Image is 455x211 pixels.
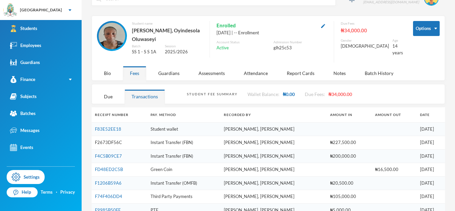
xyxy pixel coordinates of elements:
[147,107,221,122] th: Pay. Method
[147,190,221,204] td: Third Party Payments
[328,91,352,97] span: ₦34,000.00
[358,66,400,80] div: Batch History
[147,136,221,150] td: Instant Transfer (FBN)
[4,4,17,17] img: logo
[372,163,417,177] td: ₦16,500.00
[280,66,321,80] div: Report Cards
[95,140,122,145] a: F2673DF56C
[327,190,372,204] td: ₦105,000.00
[417,107,445,122] th: Date
[99,23,125,49] img: STUDENT
[327,107,372,122] th: Amount In
[221,163,327,177] td: [PERSON_NAME], [PERSON_NAME]
[95,126,121,132] a: F83E52EE18
[95,180,122,186] a: F1206B59A6
[187,92,237,97] div: Student Fee Summary
[132,49,160,55] div: SS 1 - S S 1A
[7,187,38,197] a: Help
[341,43,389,50] div: [DEMOGRAPHIC_DATA]
[221,107,327,122] th: Recorded By
[10,93,37,100] div: Subjects
[132,44,160,49] div: Batch
[217,40,270,45] div: Account Status
[165,44,203,49] div: Session
[273,40,327,45] div: Admission Number
[247,91,279,97] span: Wallet Balance:
[147,122,221,136] td: Student wallet
[95,167,123,172] a: FD48ED2C5B
[237,66,275,80] div: Attendance
[305,91,325,97] span: Due Fees:
[125,89,165,104] div: Transactions
[327,149,372,163] td: ₦200,000.00
[192,66,232,80] div: Assessments
[221,176,327,190] td: [PERSON_NAME], [PERSON_NAME]
[41,189,53,196] a: Terms
[221,136,327,150] td: [PERSON_NAME], [PERSON_NAME]
[97,66,118,80] div: Bio
[10,59,40,66] div: Guardians
[165,49,203,55] div: 2025/2026
[413,21,440,36] button: Options
[92,107,147,122] th: Receipt Number
[10,144,33,151] div: Events
[221,190,327,204] td: [PERSON_NAME], [PERSON_NAME]
[341,26,403,35] div: ₦34,000.00
[132,26,203,44] div: [PERSON_NAME], Oyindesola Oluwaseyi
[327,176,372,190] td: ₦20,500.00
[10,25,37,32] div: Students
[326,66,353,80] div: Notes
[95,153,122,159] a: F4C5B09CE7
[56,189,57,196] div: ·
[273,45,327,51] div: glh25c53
[217,21,236,30] span: Enrolled
[417,163,445,177] td: [DATE]
[7,170,45,184] a: Settings
[10,127,40,134] div: Messages
[123,66,146,80] div: Fees
[221,122,327,136] td: [PERSON_NAME], [PERSON_NAME]
[417,176,445,190] td: [DATE]
[327,136,372,150] td: ₦227,500.00
[95,194,122,199] a: F74F406DD4
[341,21,403,26] div: Due Fees
[417,122,445,136] td: [DATE]
[147,176,221,190] td: Instant Transfer (OMFB)
[283,91,295,97] span: ₦0.00
[341,38,389,43] div: Gender
[392,43,403,56] div: 14 years
[132,21,203,26] div: Student name
[417,136,445,150] td: [DATE]
[60,189,75,196] a: Privacy
[392,38,403,43] div: Age
[10,42,41,49] div: Employees
[147,149,221,163] td: Instant Transfer (FBN)
[147,163,221,177] td: Green Coin
[372,107,417,122] th: Amount Out
[151,66,187,80] div: Guardians
[20,7,62,13] div: [GEOGRAPHIC_DATA]
[10,76,35,83] div: Finance
[217,45,229,51] span: Active
[417,149,445,163] td: [DATE]
[217,30,327,36] div: [DATE] | -- Enrollment
[10,110,36,117] div: Batches
[319,22,327,29] button: Edit
[221,149,327,163] td: [PERSON_NAME], [PERSON_NAME]
[417,190,445,204] td: [DATE]
[97,89,120,104] div: Due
